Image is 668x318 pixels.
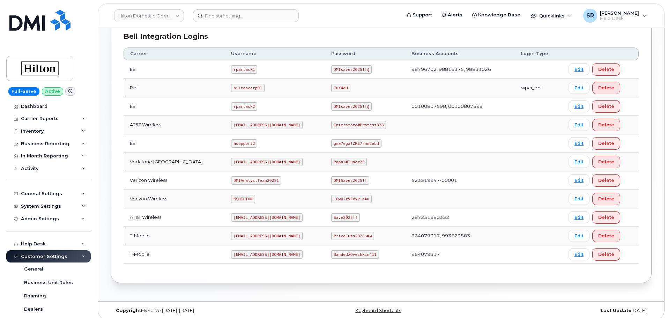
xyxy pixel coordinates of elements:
[114,9,184,22] a: Hilton Domestic Operating Company Inc
[124,227,225,245] td: T-Mobile
[569,248,589,260] a: Edit
[231,232,303,240] code: [EMAIL_ADDRESS][DOMAIN_NAME]
[331,102,372,111] code: DMIsaves2025!!@
[598,195,614,202] span: Delete
[124,171,225,190] td: Verizon Wireless
[598,232,614,239] span: Delete
[598,177,614,184] span: Delete
[592,137,620,150] button: Delete
[592,63,620,76] button: Delete
[478,12,520,19] span: Knowledge Base
[592,211,620,224] button: Delete
[592,193,620,205] button: Delete
[598,140,614,147] span: Delete
[331,139,381,148] code: gma7ega!ZRE7rnm2ebd
[471,308,652,313] div: [DATE]
[405,47,515,60] th: Business Accounts
[124,153,225,171] td: Vodafone [GEOGRAPHIC_DATA]
[600,16,639,21] span: Help Desk
[124,134,225,153] td: EE
[405,171,515,190] td: 523519947-00001
[539,13,565,19] span: Quicklinks
[598,158,614,165] span: Delete
[331,158,367,166] code: Papal#Tudor25
[592,230,620,242] button: Delete
[355,308,401,313] a: Keyboard Shortcuts
[569,119,589,131] a: Edit
[569,211,589,223] a: Edit
[592,82,620,94] button: Delete
[467,8,525,22] a: Knowledge Base
[124,47,225,60] th: Carrier
[124,31,639,42] div: Bell Integration Logins
[586,12,594,20] span: SR
[231,65,257,74] code: rpartack1
[592,174,620,187] button: Delete
[124,60,225,79] td: EE
[231,195,255,203] code: MSHILTON
[331,176,369,185] code: DMISaves2025!!
[405,245,515,264] td: 964079317
[437,8,467,22] a: Alerts
[598,103,614,110] span: Delete
[231,250,303,259] code: [EMAIL_ADDRESS][DOMAIN_NAME]
[592,156,620,168] button: Delete
[578,9,651,23] div: Sebastian Reissig
[405,60,515,79] td: 98796702, 98816375, 98833026
[569,137,589,149] a: Edit
[569,193,589,205] a: Edit
[569,82,589,94] a: Edit
[592,119,620,131] button: Delete
[526,9,577,23] div: Quicklinks
[231,176,281,185] code: DMIAnalystTeam20251
[598,66,614,73] span: Delete
[231,84,264,92] code: hiltoncorp01
[405,97,515,116] td: 00100807598, 00100807599
[638,288,663,313] iframe: Messenger Launcher
[331,121,386,129] code: Interstate#Protest328
[569,100,589,112] a: Edit
[231,158,303,166] code: [EMAIL_ADDRESS][DOMAIN_NAME]
[331,213,360,222] code: Save2025!!
[331,232,374,240] code: PriceCuts2025$#@
[124,190,225,208] td: Verizon Wireless
[331,65,372,74] code: DMIsaves2025!!@
[448,12,462,19] span: Alerts
[515,47,562,60] th: Login Type
[569,156,589,168] a: Edit
[331,250,379,259] code: Banded#Ovechkin411
[405,208,515,227] td: 287251680352
[598,121,614,128] span: Delete
[569,174,589,186] a: Edit
[231,102,257,111] code: rpartack2
[405,227,515,245] td: 964079317, 993623583
[231,139,257,148] code: hsupport2
[331,195,372,203] code: +6wU?zVFVxv~bAu
[515,79,562,97] td: wpci_bell
[402,8,437,22] a: Support
[225,47,325,60] th: Username
[569,230,589,242] a: Edit
[231,121,303,129] code: [EMAIL_ADDRESS][DOMAIN_NAME]
[598,251,614,258] span: Delete
[598,84,614,91] span: Delete
[124,208,225,227] td: AT&T Wireless
[600,10,639,16] span: [PERSON_NAME]
[124,116,225,134] td: AT&T Wireless
[231,213,303,222] code: [EMAIL_ADDRESS][DOMAIN_NAME]
[111,308,291,313] div: MyServe [DATE]–[DATE]
[598,214,614,221] span: Delete
[124,245,225,264] td: T-Mobile
[116,308,141,313] strong: Copyright
[124,97,225,116] td: EE
[331,84,350,92] code: 7uX4dH
[124,79,225,97] td: Bell
[569,63,589,75] a: Edit
[592,100,620,113] button: Delete
[592,248,620,261] button: Delete
[193,9,299,22] input: Find something...
[413,12,432,19] span: Support
[601,308,631,313] strong: Last Update
[325,47,405,60] th: Password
